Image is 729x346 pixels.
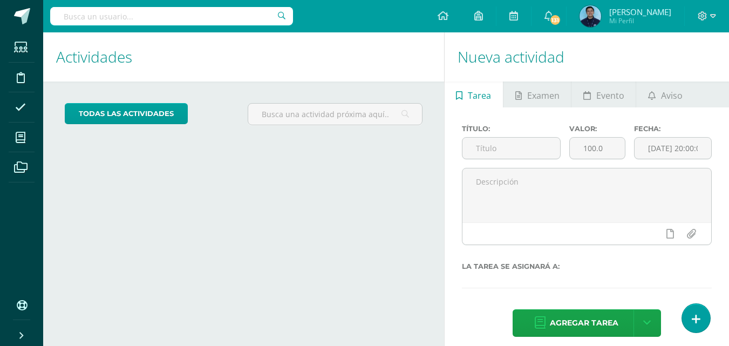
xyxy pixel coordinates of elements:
input: Puntos máximos [570,138,625,159]
span: Agregar tarea [550,310,618,336]
span: Mi Perfil [609,16,671,25]
label: La tarea se asignará a: [462,262,712,270]
span: Examen [527,83,560,108]
a: Tarea [445,82,503,107]
span: Evento [596,83,624,108]
a: Evento [571,82,636,107]
span: [PERSON_NAME] [609,6,671,17]
a: Examen [503,82,571,107]
h1: Nueva actividad [458,32,716,82]
a: todas las Actividades [65,103,188,124]
span: Tarea [468,83,491,108]
span: Aviso [661,83,683,108]
input: Título [462,138,561,159]
label: Valor: [569,125,625,133]
span: 131 [549,14,561,26]
input: Busca un usuario... [50,7,293,25]
input: Fecha de entrega [635,138,711,159]
label: Título: [462,125,561,133]
img: e03a95cdf3f7e818780b3d7e8837d5b9.png [580,5,601,27]
a: Aviso [636,82,694,107]
input: Busca una actividad próxima aquí... [248,104,421,125]
h1: Actividades [56,32,431,82]
label: Fecha: [634,125,712,133]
